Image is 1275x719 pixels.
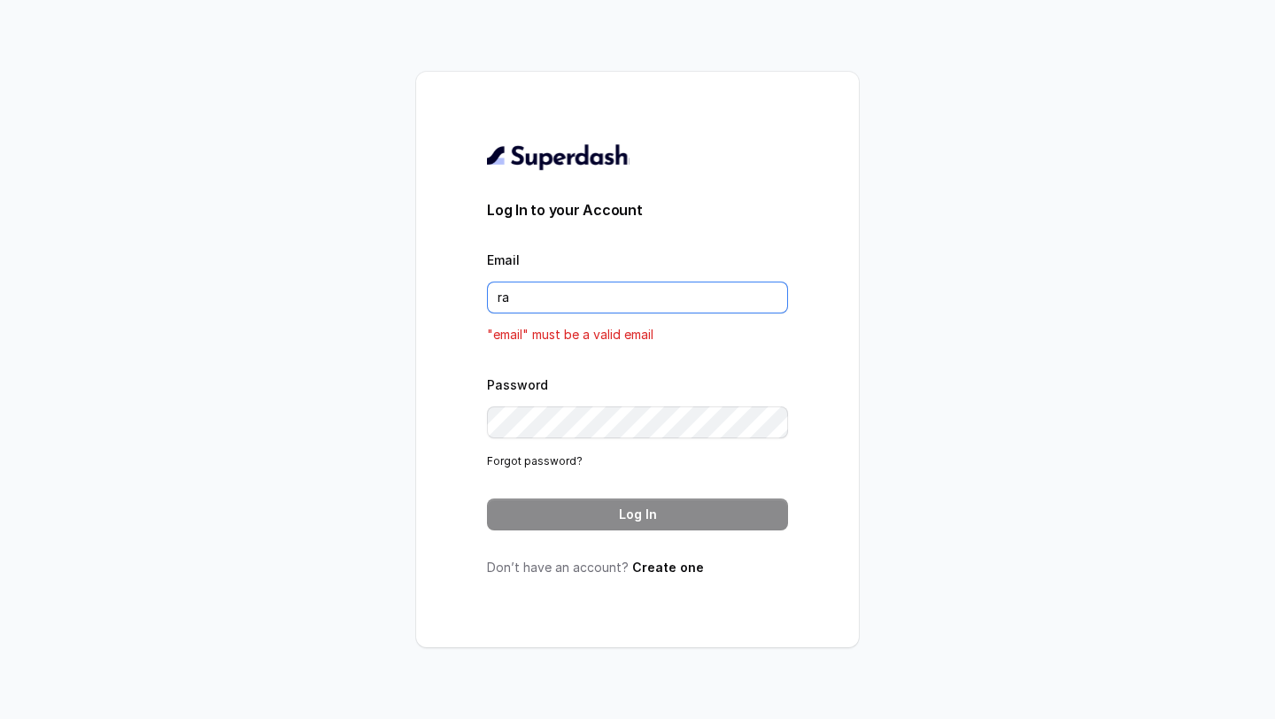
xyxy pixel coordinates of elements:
[487,143,630,171] img: light.svg
[632,560,704,575] a: Create one
[487,499,788,530] button: Log In
[487,454,583,468] a: Forgot password?
[487,199,788,220] h3: Log In to your Account
[487,252,520,267] label: Email
[487,324,788,345] p: "email" must be a valid email
[487,377,548,392] label: Password
[487,559,788,576] p: Don’t have an account?
[487,282,788,313] input: youremail@example.com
